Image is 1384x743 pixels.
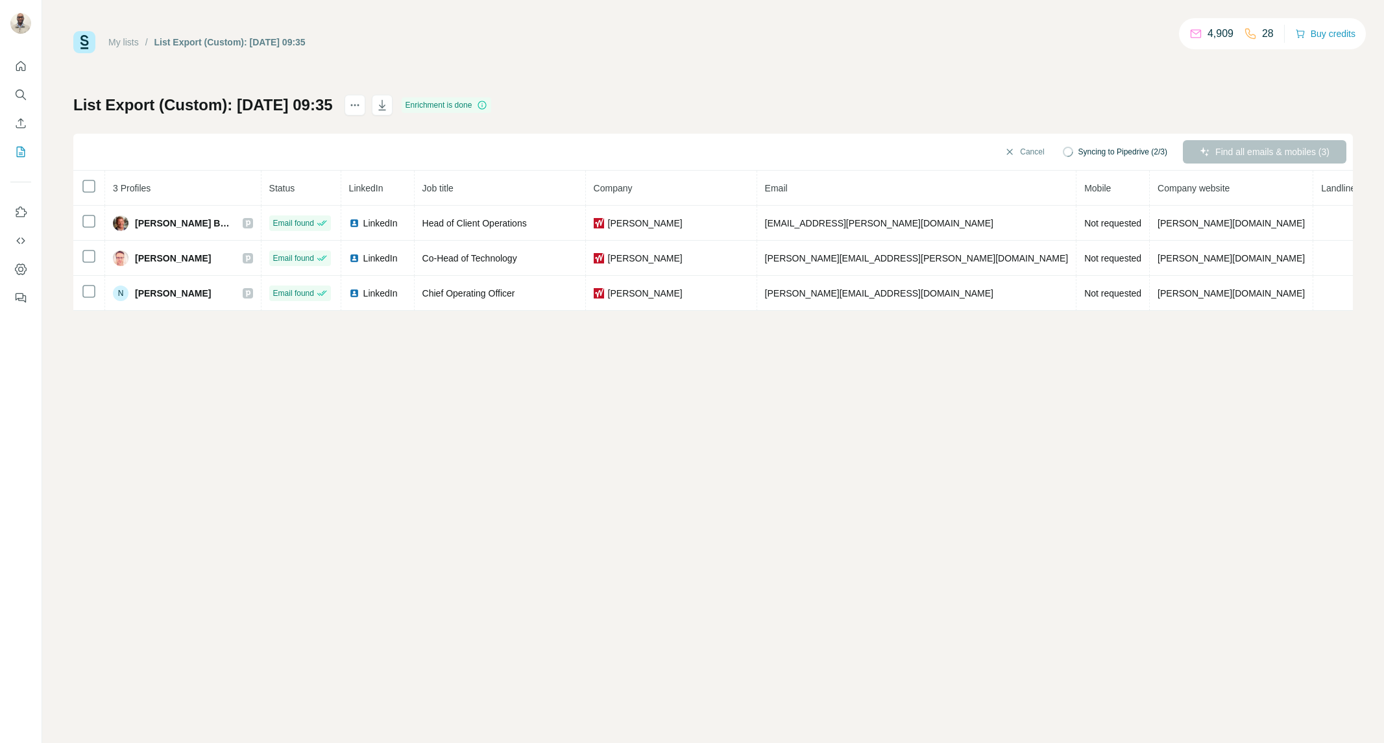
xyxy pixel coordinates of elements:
[422,218,527,228] span: Head of Client Operations
[113,286,128,301] div: N
[594,288,604,298] img: company-logo
[1262,26,1274,42] p: 28
[1295,25,1355,43] button: Buy credits
[1321,183,1355,193] span: Landline
[273,287,314,299] span: Email found
[1158,183,1230,193] span: Company website
[608,217,683,230] span: [PERSON_NAME]
[10,258,31,281] button: Dashboard
[363,252,398,265] span: LinkedIn
[10,201,31,224] button: Use Surfe on LinkedIn
[765,288,993,298] span: [PERSON_NAME][EMAIL_ADDRESS][DOMAIN_NAME]
[108,37,139,47] a: My lists
[113,215,128,231] img: Avatar
[608,252,683,265] span: [PERSON_NAME]
[1084,218,1141,228] span: Not requested
[113,250,128,266] img: Avatar
[422,253,517,263] span: Co-Head of Technology
[765,253,1069,263] span: [PERSON_NAME][EMAIL_ADDRESS][PERSON_NAME][DOMAIN_NAME]
[995,140,1053,164] button: Cancel
[73,31,95,53] img: Surfe Logo
[363,217,398,230] span: LinkedIn
[1158,253,1305,263] span: [PERSON_NAME][DOMAIN_NAME]
[345,95,365,116] button: actions
[349,253,359,263] img: LinkedIn logo
[1084,288,1141,298] span: Not requested
[1084,253,1141,263] span: Not requested
[273,252,314,264] span: Email found
[10,13,31,34] img: Avatar
[765,183,788,193] span: Email
[1208,26,1233,42] p: 4,909
[135,217,230,230] span: [PERSON_NAME] Bureau
[1084,183,1111,193] span: Mobile
[113,183,151,193] span: 3 Profiles
[10,286,31,310] button: Feedback
[273,217,314,229] span: Email found
[765,218,993,228] span: [EMAIL_ADDRESS][PERSON_NAME][DOMAIN_NAME]
[349,218,359,228] img: LinkedIn logo
[594,183,633,193] span: Company
[363,287,398,300] span: LinkedIn
[135,287,211,300] span: [PERSON_NAME]
[608,287,683,300] span: [PERSON_NAME]
[10,112,31,135] button: Enrich CSV
[135,252,211,265] span: [PERSON_NAME]
[10,55,31,78] button: Quick start
[402,97,492,113] div: Enrichment is done
[422,183,454,193] span: Job title
[594,218,604,228] img: company-logo
[10,229,31,252] button: Use Surfe API
[349,183,383,193] span: LinkedIn
[594,253,604,263] img: company-logo
[10,83,31,106] button: Search
[1158,218,1305,228] span: [PERSON_NAME][DOMAIN_NAME]
[1078,146,1167,158] span: Syncing to Pipedrive (2/3)
[349,288,359,298] img: LinkedIn logo
[269,183,295,193] span: Status
[145,36,148,49] li: /
[1158,288,1305,298] span: [PERSON_NAME][DOMAIN_NAME]
[154,36,306,49] div: List Export (Custom): [DATE] 09:35
[73,95,333,116] h1: List Export (Custom): [DATE] 09:35
[10,140,31,164] button: My lists
[422,288,515,298] span: Chief Operating Officer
